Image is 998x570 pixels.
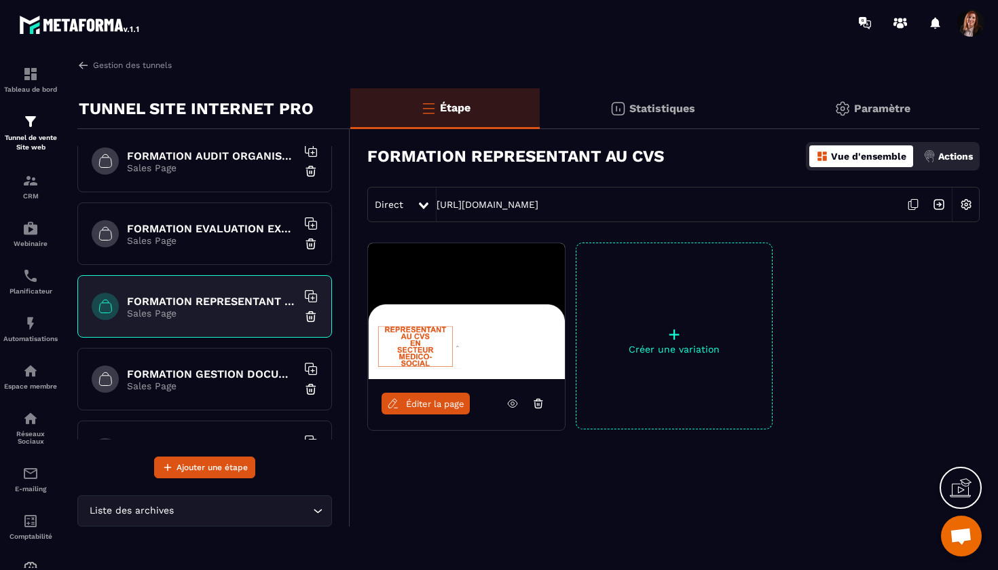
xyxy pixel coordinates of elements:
[127,308,297,319] p: Sales Page
[926,192,952,217] img: arrow-next.bcc2205e.svg
[127,222,297,235] h6: FORMATION EVALUATION EXTERNE HAS
[3,103,58,162] a: formationformationTunnel de vente Site web
[304,164,318,178] img: trash
[22,363,39,379] img: automations
[127,295,297,308] h6: FORMATION REPRESENTANT AU CVS
[3,503,58,550] a: accountantaccountantComptabilité
[86,503,177,518] span: Liste des archives
[576,344,772,355] p: Créer une variation
[953,192,979,217] img: setting-w.858f3a88.svg
[127,368,297,380] h6: FORMATION GESTION DOCUMENTAIRE QUALITE
[834,101,851,117] img: setting-gr.5f69749f.svg
[3,485,58,493] p: E-mailing
[938,151,973,162] p: Actions
[22,220,39,236] img: automations
[3,430,58,445] p: Réseaux Sociaux
[3,56,58,103] a: formationformationTableau de bord
[3,400,58,455] a: social-networksocial-networkRéseaux Sociaux
[3,305,58,353] a: automationsautomationsAutomatisations
[375,199,403,210] span: Direct
[304,382,318,396] img: trash
[3,240,58,247] p: Webinaire
[77,495,332,527] div: Search for option
[831,151,906,162] p: Vue d'ensemble
[3,455,58,503] a: emailemailE-mailing
[3,287,58,295] p: Planificateur
[406,399,464,409] span: Éditer la page
[304,310,318,323] img: trash
[3,382,58,390] p: Espace membre
[368,243,565,379] img: image
[127,162,297,173] p: Sales Page
[177,503,310,518] input: Search for option
[576,325,772,344] p: +
[367,147,664,166] h3: FORMATION REPRESENTANT AU CVS
[3,192,58,200] p: CRM
[22,66,39,82] img: formation
[629,102,695,115] p: Statistiques
[127,235,297,246] p: Sales Page
[3,210,58,257] a: automationsautomationsWebinaire
[304,237,318,251] img: trash
[610,101,626,117] img: stats.20deebd0.svg
[177,461,248,474] span: Ajouter une étape
[77,59,90,71] img: arrow
[22,315,39,332] img: automations
[77,59,172,71] a: Gestion des tunnels
[420,100,437,116] img: bars-o.4a397970.svg
[3,257,58,305] a: schedulerschedulerPlanificateur
[816,150,828,162] img: dashboard-orange.40269519.svg
[382,393,470,414] a: Éditer la page
[440,101,470,114] p: Étape
[22,268,39,284] img: scheduler
[19,12,141,37] img: logo
[923,150,936,162] img: actions.d6e523a2.png
[3,162,58,210] a: formationformationCRM
[127,380,297,391] p: Sales Page
[154,457,255,478] button: Ajouter une étape
[3,335,58,342] p: Automatisations
[3,86,58,93] p: Tableau de bord
[3,533,58,540] p: Comptabilité
[22,465,39,482] img: email
[22,113,39,130] img: formation
[3,353,58,400] a: automationsautomationsEspace membre
[127,149,297,162] h6: FORMATION AUDIT ORGANISATIONNEL EN ESSMS
[22,173,39,189] img: formation
[22,513,39,529] img: accountant
[941,516,982,556] a: Ouvrir le chat
[854,102,910,115] p: Paramètre
[22,410,39,427] img: social-network
[79,95,314,122] p: TUNNEL SITE INTERNET PRO
[437,199,538,210] a: [URL][DOMAIN_NAME]
[3,133,58,152] p: Tunnel de vente Site web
